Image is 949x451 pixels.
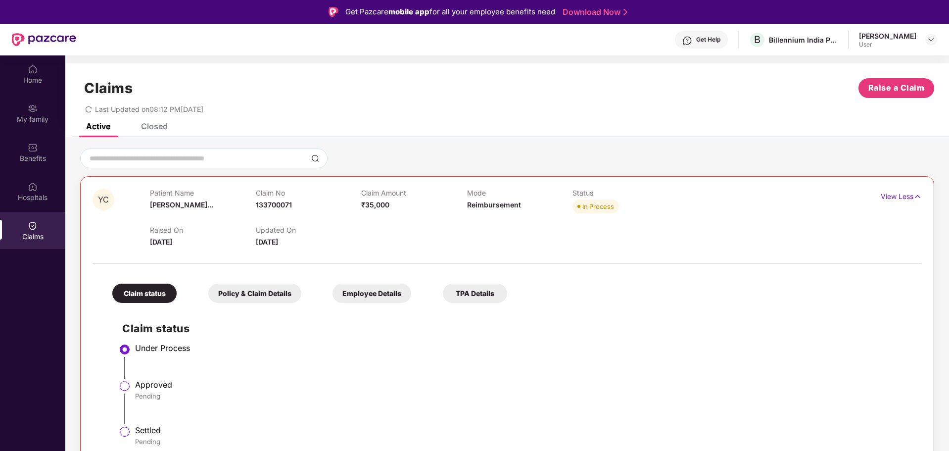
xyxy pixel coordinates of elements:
[85,105,92,113] span: redo
[112,284,177,303] div: Claim status
[95,105,203,113] span: Last Updated on 08:12 PM[DATE]
[28,64,38,74] img: svg+xml;base64,PHN2ZyBpZD0iSG9tZSIgeG1sbnM9Imh0dHA6Ly93d3cudzMub3JnLzIwMDAvc3ZnIiB3aWR0aD0iMjAiIG...
[28,103,38,113] img: svg+xml;base64,PHN2ZyB3aWR0aD0iMjAiIGhlaWdodD0iMjAiIHZpZXdCb3g9IjAgMCAyMCAyMCIgZmlsbD0ibm9uZSIgeG...
[361,189,467,197] p: Claim Amount
[122,320,912,337] h2: Claim status
[858,78,934,98] button: Raise a Claim
[135,437,912,446] div: Pending
[135,425,912,435] div: Settled
[150,200,213,209] span: [PERSON_NAME]...
[119,380,131,392] img: svg+xml;base64,PHN2ZyBpZD0iU3RlcC1QZW5kaW5nLTMyeDMyIiB4bWxucz0iaHR0cDovL3d3dy53My5vcmcvMjAwMC9zdm...
[12,33,76,46] img: New Pazcare Logo
[135,380,912,390] div: Approved
[563,7,624,17] a: Download Now
[332,284,411,303] div: Employee Details
[98,196,109,204] span: YC
[256,238,278,246] span: [DATE]
[208,284,301,303] div: Policy & Claim Details
[623,7,627,17] img: Stroke
[859,41,916,49] div: User
[345,6,555,18] div: Get Pazcare for all your employee benefits need
[582,201,614,211] div: In Process
[388,7,429,16] strong: mobile app
[86,121,110,131] div: Active
[696,36,720,44] div: Get Help
[150,238,172,246] span: [DATE]
[927,36,935,44] img: svg+xml;base64,PHN2ZyBpZD0iRHJvcGRvd24tMzJ4MzIiIHhtbG5zPSJodHRwOi8vd3d3LnczLm9yZy8yMDAwL3N2ZyIgd2...
[859,31,916,41] div: [PERSON_NAME]
[256,226,361,234] p: Updated On
[119,344,131,355] img: svg+xml;base64,PHN2ZyBpZD0iU3RlcC1BY3RpdmUtMzJ4MzIiIHhtbG5zPSJodHRwOi8vd3d3LnczLm9yZy8yMDAwL3N2Zy...
[256,200,292,209] span: 133700071
[28,143,38,152] img: svg+xml;base64,PHN2ZyBpZD0iQmVuZWZpdHMiIHhtbG5zPSJodHRwOi8vd3d3LnczLm9yZy8yMDAwL3N2ZyIgd2lkdGg9Ij...
[329,7,338,17] img: Logo
[28,221,38,231] img: svg+xml;base64,PHN2ZyBpZD0iQ2xhaW0iIHhtbG5zPSJodHRwOi8vd3d3LnczLm9yZy8yMDAwL3N2ZyIgd2lkdGg9IjIwIi...
[682,36,692,46] img: svg+xml;base64,PHN2ZyBpZD0iSGVscC0zMngzMiIgeG1sbnM9Imh0dHA6Ly93d3cudzMub3JnLzIwMDAvc3ZnIiB3aWR0aD...
[467,200,521,209] span: Reimbursement
[28,182,38,192] img: svg+xml;base64,PHN2ZyBpZD0iSG9zcGl0YWxzIiB4bWxucz0iaHR0cDovL3d3dy53My5vcmcvMjAwMC9zdmciIHdpZHRoPS...
[443,284,507,303] div: TPA Details
[913,191,922,202] img: svg+xml;base64,PHN2ZyB4bWxucz0iaHR0cDovL3d3dy53My5vcmcvMjAwMC9zdmciIHdpZHRoPSIxNyIgaGVpZ2h0PSIxNy...
[141,121,168,131] div: Closed
[754,34,760,46] span: B
[256,189,361,197] p: Claim No
[572,189,678,197] p: Status
[361,200,389,209] span: ₹35,000
[467,189,572,197] p: Mode
[311,154,319,162] img: svg+xml;base64,PHN2ZyBpZD0iU2VhcmNoLTMyeDMyIiB4bWxucz0iaHR0cDovL3d3dy53My5vcmcvMjAwMC9zdmciIHdpZH...
[881,189,922,202] p: View Less
[150,226,255,234] p: Raised On
[84,80,133,97] h1: Claims
[119,426,131,438] img: svg+xml;base64,PHN2ZyBpZD0iU3RlcC1QZW5kaW5nLTMyeDMyIiB4bWxucz0iaHR0cDovL3d3dy53My5vcmcvMjAwMC9zdm...
[135,392,912,401] div: Pending
[769,35,838,45] div: Billennium India Private Limited
[150,189,255,197] p: Patient Name
[135,343,912,353] div: Under Process
[868,82,925,94] span: Raise a Claim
